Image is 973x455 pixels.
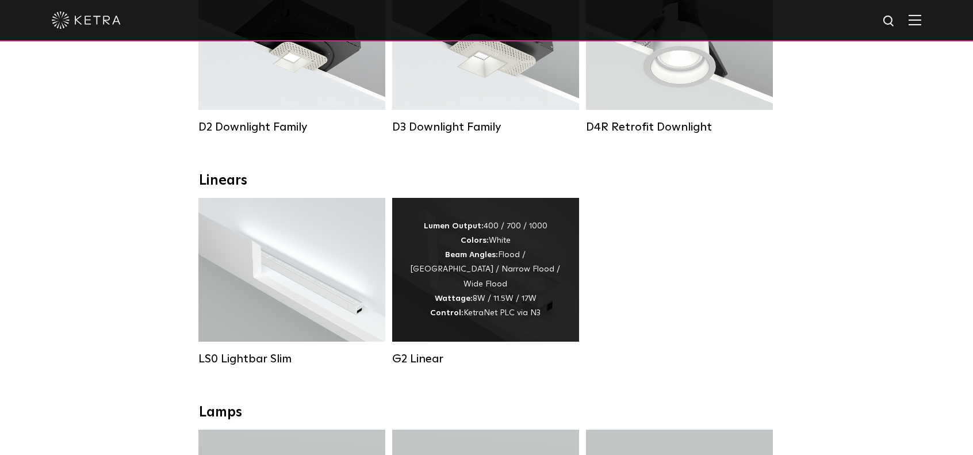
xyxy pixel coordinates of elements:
a: G2 Linear Lumen Output:400 / 700 / 1000Colors:WhiteBeam Angles:Flood / [GEOGRAPHIC_DATA] / Narrow... [392,198,579,366]
div: D3 Downlight Family [392,120,579,134]
div: D4R Retrofit Downlight [586,120,773,134]
div: Lamps [199,404,774,421]
strong: Colors: [461,236,489,244]
div: 400 / 700 / 1000 White Flood / [GEOGRAPHIC_DATA] / Narrow Flood / Wide Flood 8W / 11.5W / 17W Ket... [409,219,562,320]
a: LS0 Lightbar Slim Lumen Output:200 / 350Colors:White / BlackControl:X96 Controller [198,198,385,366]
img: search icon [882,14,897,29]
strong: Beam Angles: [445,251,498,259]
div: Linears [199,173,774,189]
img: Hamburger%20Nav.svg [909,14,921,25]
div: D2 Downlight Family [198,120,385,134]
strong: Wattage: [435,295,473,303]
strong: Lumen Output: [424,222,484,230]
div: G2 Linear [392,352,579,366]
div: LS0 Lightbar Slim [198,352,385,366]
img: ketra-logo-2019-white [52,12,121,29]
strong: Control: [430,309,463,317]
